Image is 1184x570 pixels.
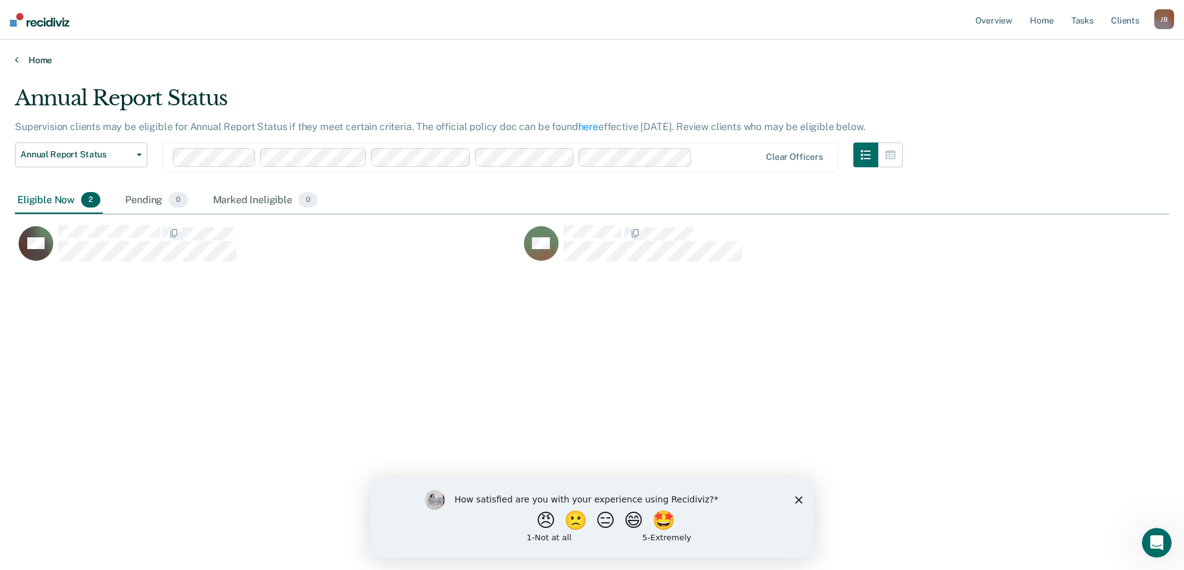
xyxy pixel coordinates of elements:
[81,192,100,208] span: 2
[370,478,814,558] iframe: Survey by Kim from Recidiviz
[123,187,190,214] div: Pending0
[15,55,1169,66] a: Home
[15,142,147,167] button: Annual Report Status
[211,187,321,214] div: Marked Ineligible0
[15,187,103,214] div: Eligible Now2
[1142,528,1172,558] iframe: Intercom live chat
[10,13,69,27] img: Recidiviz
[15,85,903,121] div: Annual Report Status
[15,121,865,133] p: Supervision clients may be eligible for Annual Report Status if they meet certain criteria. The o...
[20,149,132,160] span: Annual Report Status
[15,224,520,274] div: CaseloadOpportunityCell-04047625
[298,192,318,208] span: 0
[168,192,188,208] span: 0
[578,121,598,133] a: here
[766,152,823,162] div: Clear officers
[1154,9,1174,29] button: JB
[1154,9,1174,29] div: J B
[520,224,1025,274] div: CaseloadOpportunityCell-02018954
